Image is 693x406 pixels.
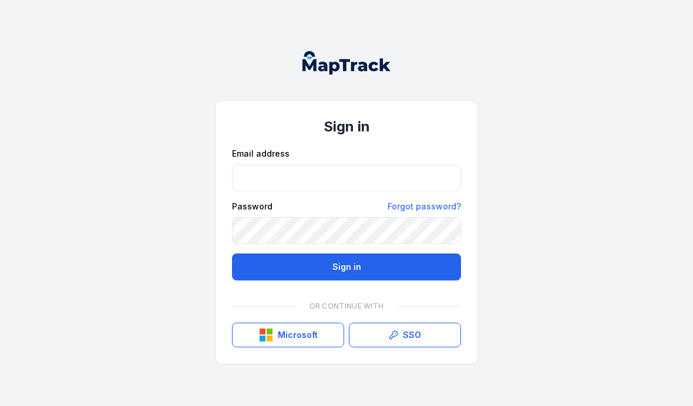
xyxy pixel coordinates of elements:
div: Or continue with [232,295,461,318]
h1: Sign in [232,117,461,136]
label: Password [232,201,273,212]
label: Email address [232,148,290,160]
button: Sign in [232,253,461,280]
a: SSO [349,323,461,347]
a: Forgot password? [388,201,461,212]
button: Microsoft [232,323,344,347]
nav: Global [284,51,409,75]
